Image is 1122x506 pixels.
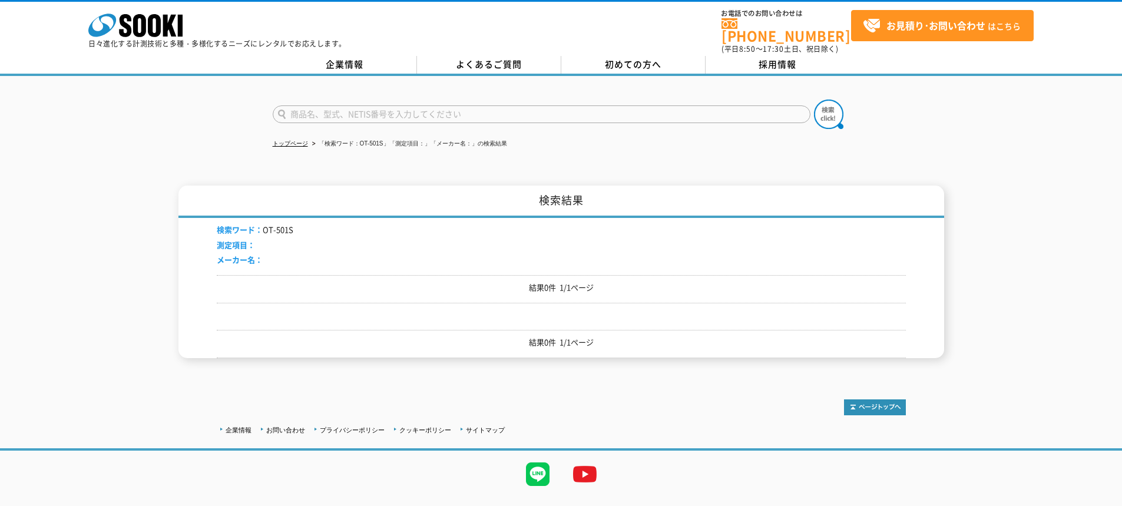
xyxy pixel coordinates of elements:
p: 結果0件 1/1ページ [217,282,906,294]
a: 企業情報 [273,56,417,74]
span: 測定項目： [217,239,255,250]
span: 検索ワード： [217,224,263,235]
a: サイトマップ [466,426,505,434]
li: OT-501S [217,224,293,236]
a: お見積り･お問い合わせはこちら [851,10,1034,41]
h1: 検索結果 [178,186,944,218]
span: 17:30 [763,44,784,54]
span: 初めての方へ [605,58,661,71]
a: よくあるご質問 [417,56,561,74]
p: 日々進化する計測技術と多種・多様化するニーズにレンタルでお応えします。 [88,40,346,47]
img: LINE [514,451,561,498]
span: はこちら [863,17,1021,35]
span: 8:50 [739,44,756,54]
img: YouTube [561,451,608,498]
a: プライバシーポリシー [320,426,385,434]
img: トップページへ [844,399,906,415]
input: 商品名、型式、NETIS番号を入力してください [273,105,810,123]
p: 結果0件 1/1ページ [217,336,906,349]
a: トップページ [273,140,308,147]
img: btn_search.png [814,100,843,129]
a: クッキーポリシー [399,426,451,434]
strong: お見積り･お問い合わせ [886,18,985,32]
span: (平日 ～ 土日、祝日除く) [721,44,838,54]
a: 企業情報 [226,426,251,434]
a: お問い合わせ [266,426,305,434]
a: [PHONE_NUMBER] [721,18,851,42]
span: お電話でのお問い合わせは [721,10,851,17]
span: メーカー名： [217,254,263,265]
a: 初めての方へ [561,56,706,74]
a: 採用情報 [706,56,850,74]
li: 「検索ワード：OT-501S」「測定項目：」「メーカー名：」の検索結果 [310,138,507,150]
